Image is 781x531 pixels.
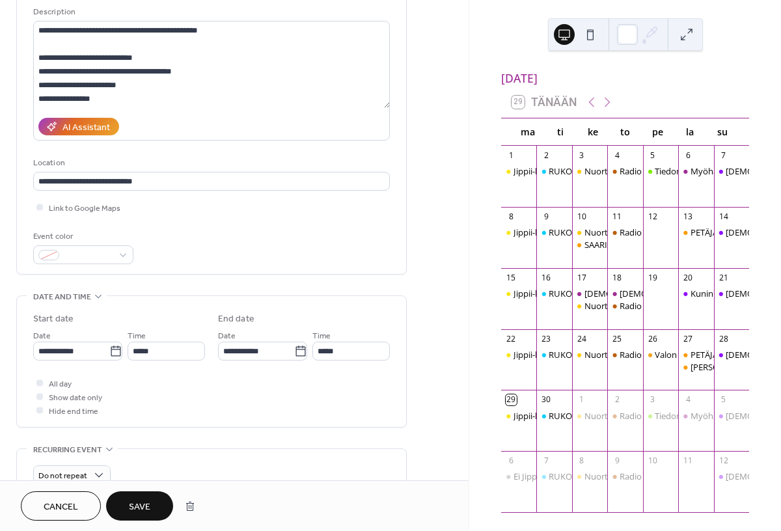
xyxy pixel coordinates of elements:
[38,118,119,135] button: AI Assistant
[718,394,729,405] div: 5
[536,349,571,361] div: RUKOUSILTA
[514,470,579,482] div: Ei Jippii-harkkoja!
[541,394,552,405] div: 30
[33,329,51,343] span: Date
[584,300,629,312] div: Nuortenilta
[572,300,607,312] div: Nuortenilta
[641,118,674,145] div: pe
[714,470,749,482] div: JUMALANPALVELUS
[683,394,694,405] div: 4
[576,456,587,467] div: 8
[541,150,552,161] div: 2
[21,491,101,521] button: Cancel
[612,394,623,405] div: 2
[714,410,749,422] div: JUMALANPALVELUS
[501,226,536,238] div: Jippii-kuoroharkat Vapiksella
[643,410,678,422] div: Tiedon avain -raamattutunnit
[38,469,87,483] span: Do not repeat
[576,211,587,222] div: 10
[549,226,600,238] div: RUKOUSILTA
[647,394,658,405] div: 3
[674,118,706,145] div: la
[678,288,713,299] div: Kuninkaan tyttäret -tapahtuma
[620,165,746,177] div: Radio Patmos -> Herätyksen Tuli
[584,410,629,422] div: Nuortenilta
[501,470,536,482] div: Ei Jippii-harkkoja!
[714,165,749,177] div: JUMALANPALVELUS
[33,156,387,170] div: Location
[549,349,600,361] div: RUKOUSILTA
[678,349,713,361] div: PETÄJÄVESI / Lauantai-iltapäivä Jeesukselle
[33,230,131,243] div: Event color
[584,239,770,251] div: SAARISTON RISTI/ Sanan ja [PERSON_NAME] ilta
[514,410,624,422] div: Jippii-kuoroharkat Vapiksella
[549,410,600,422] div: RUKOUSILTA
[647,150,658,161] div: 5
[647,333,658,344] div: 26
[572,410,607,422] div: Nuortenilta
[678,226,713,238] div: PETÄJÄVESI / Lauantai-iltapäivä Jeesukselle
[514,165,624,177] div: Jippii-kuoroharkat Vapiksella
[218,312,254,326] div: End date
[506,150,517,161] div: 1
[607,226,642,238] div: Radio Patmos -> Herätyksen Tuli
[49,391,102,405] span: Show date only
[536,288,571,299] div: RUKOUSILTA
[572,470,607,482] div: Nuortenilta
[718,272,729,283] div: 21
[49,405,98,418] span: Hide end time
[620,300,746,312] div: Radio Patmos -> Herätyksen Tuli
[62,121,110,135] div: AI Assistant
[33,290,91,304] span: Date and time
[678,165,713,177] div: Myöhäisillan rukous
[683,272,694,283] div: 20
[541,211,552,222] div: 9
[683,456,694,467] div: 11
[506,456,517,467] div: 6
[572,226,607,238] div: Nuortenilta
[33,312,74,326] div: Start date
[706,118,739,145] div: su
[33,5,387,19] div: Description
[506,272,517,283] div: 15
[607,300,642,312] div: Radio Patmos -> Herätyksen Tuli
[572,288,607,299] div: Raamattukoulu - Avoimet ovet
[647,211,658,222] div: 12
[683,211,694,222] div: 13
[501,410,536,422] div: Jippii-kuoroharkat Vapiksella
[655,165,769,177] div: Tiedon avain -raamattutunnit
[49,202,120,215] span: Link to Google Maps
[501,349,536,361] div: Jippii-kuoroharkat Vapiksella
[612,211,623,222] div: 11
[612,333,623,344] div: 25
[536,165,571,177] div: RUKOUSILTA
[607,288,642,299] div: Raamattukoulu - Avoimet ovet
[512,118,544,145] div: ma
[620,470,746,482] div: Radio Patmos -> Herätyksen Tuli
[643,349,678,361] div: Valon kaupunki - evankeliointitempaus
[647,456,658,467] div: 10
[506,394,517,405] div: 29
[549,470,600,482] div: RUKOUSILTA
[612,272,623,283] div: 18
[691,410,769,422] div: Myöhäisillan rukous
[643,165,678,177] div: Tiedon avain -raamattutunnit
[44,500,78,514] span: Cancel
[128,329,146,343] span: Time
[584,349,629,361] div: Nuortenilta
[584,288,735,299] div: [DEMOGRAPHIC_DATA] - Avoimet ovet
[501,288,536,299] div: Jippii-kuoroharkat Vapiksella
[612,456,623,467] div: 9
[718,211,729,222] div: 14
[584,226,629,238] div: Nuortenilta
[607,470,642,482] div: Radio Patmos -> Herätyksen Tuli
[572,349,607,361] div: Nuortenilta
[714,226,749,238] div: JUMALANPALVELUS
[514,288,624,299] div: Jippii-kuoroharkat Vapiksella
[714,288,749,299] div: JUMALANPALVELUS
[576,150,587,161] div: 3
[33,443,102,457] span: Recurring event
[714,349,749,361] div: JUMALANPALVELUS
[691,165,769,177] div: Myöhäisillan rukous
